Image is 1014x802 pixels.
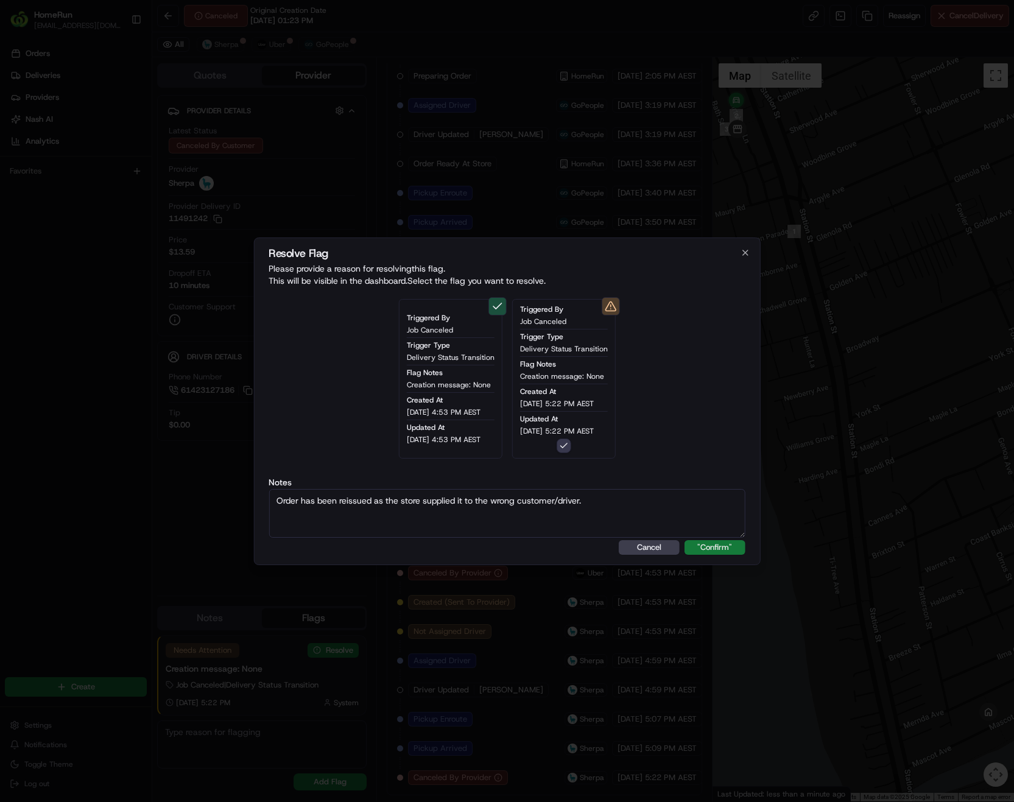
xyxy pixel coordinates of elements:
[520,426,594,436] span: [DATE] 5:22 PM AEST
[407,423,445,432] span: Updated At
[407,435,481,445] span: [DATE] 4:53 PM AEST
[520,317,566,326] span: Job Canceled
[520,304,563,314] span: Triggered By
[407,340,450,350] span: Trigger Type
[407,325,453,335] span: Job Canceled
[407,368,443,378] span: Flag Notes
[407,380,491,390] span: Creation message: None
[520,359,556,369] span: Flag Notes
[520,387,556,396] span: Created At
[407,313,450,323] span: Triggered By
[619,540,680,555] button: Cancel
[520,344,608,354] span: Delivery Status Transition
[685,540,745,555] button: "Confirm"
[520,371,604,381] span: Creation message: None
[407,407,481,417] span: [DATE] 4:53 PM AEST
[407,353,495,362] span: Delivery Status Transition
[520,414,558,424] span: Updated At
[269,489,745,538] textarea: Order has been reissued as the store supplied it to the wrong customer/driver.
[269,248,745,259] h2: Resolve Flag
[407,395,443,405] span: Created At
[520,332,563,342] span: Trigger Type
[269,262,745,287] p: Please provide a reason for resolving this flag . This will be visible in the dashboard. Select t...
[520,399,594,409] span: [DATE] 5:22 PM AEST
[269,478,745,487] label: Notes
